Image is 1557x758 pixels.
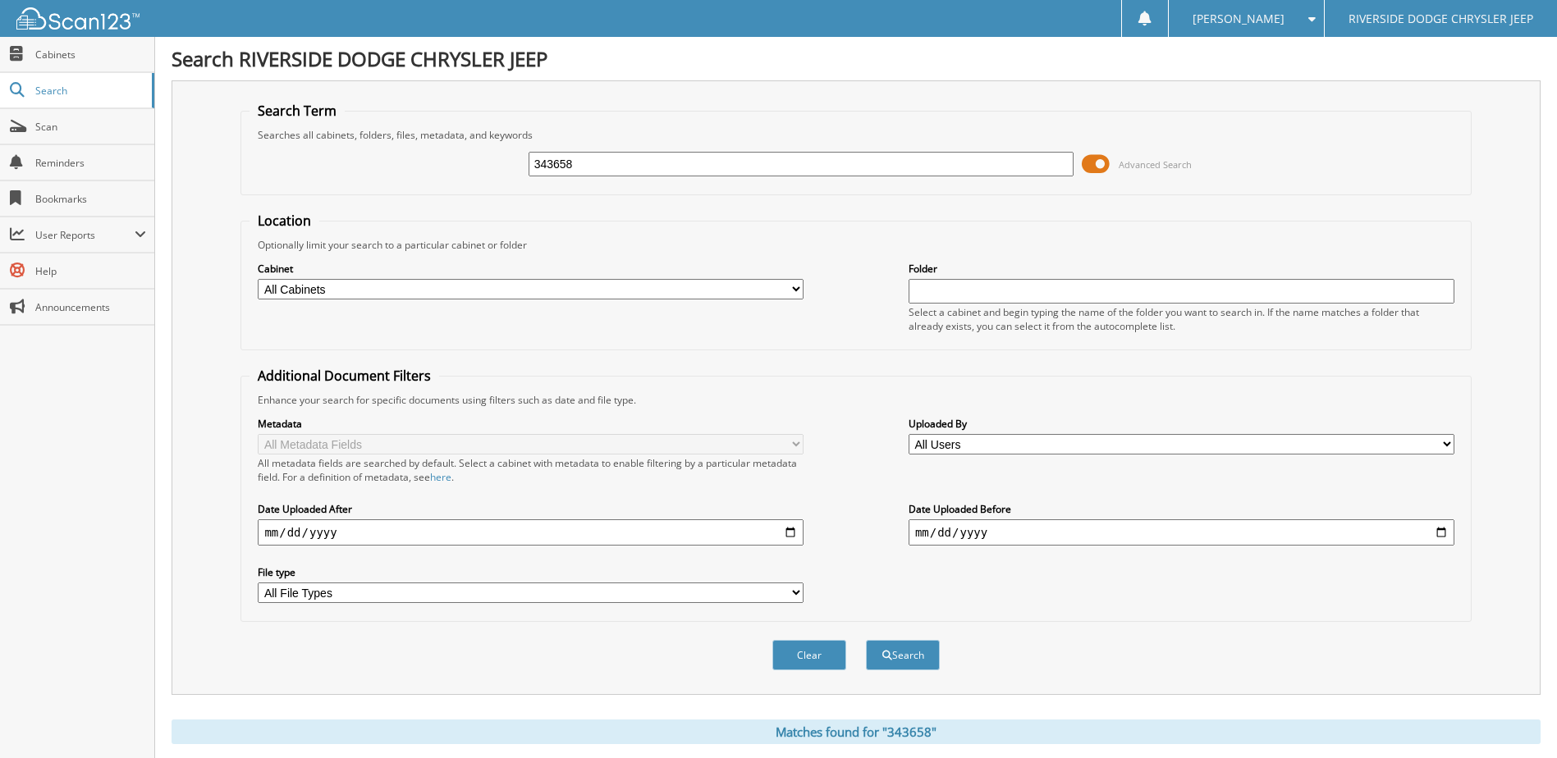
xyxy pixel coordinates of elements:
[258,565,804,579] label: File type
[1349,14,1533,24] span: RIVERSIDE DODGE CHRYSLER JEEP
[258,456,804,484] div: All metadata fields are searched by default. Select a cabinet with metadata to enable filtering b...
[35,84,144,98] span: Search
[866,640,940,670] button: Search
[16,7,140,30] img: scan123-logo-white.svg
[258,502,804,516] label: Date Uploaded After
[35,48,146,62] span: Cabinets
[909,305,1454,333] div: Select a cabinet and begin typing the name of the folder you want to search in. If the name match...
[35,228,135,242] span: User Reports
[1193,14,1285,24] span: [PERSON_NAME]
[250,238,1462,252] div: Optionally limit your search to a particular cabinet or folder
[172,45,1541,72] h1: Search RIVERSIDE DODGE CHRYSLER JEEP
[430,470,451,484] a: here
[250,128,1462,142] div: Searches all cabinets, folders, files, metadata, and keywords
[35,120,146,134] span: Scan
[258,519,804,546] input: start
[1119,158,1192,171] span: Advanced Search
[250,102,345,120] legend: Search Term
[1475,679,1557,758] iframe: Chat Widget
[909,417,1454,431] label: Uploaded By
[250,393,1462,407] div: Enhance your search for specific documents using filters such as date and file type.
[35,264,146,278] span: Help
[35,192,146,206] span: Bookmarks
[258,262,804,276] label: Cabinet
[772,640,846,670] button: Clear
[250,367,439,385] legend: Additional Document Filters
[909,519,1454,546] input: end
[909,502,1454,516] label: Date Uploaded Before
[258,417,804,431] label: Metadata
[35,156,146,170] span: Reminders
[35,300,146,314] span: Announcements
[909,262,1454,276] label: Folder
[172,719,1541,744] div: Matches found for "343658"
[250,212,319,230] legend: Location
